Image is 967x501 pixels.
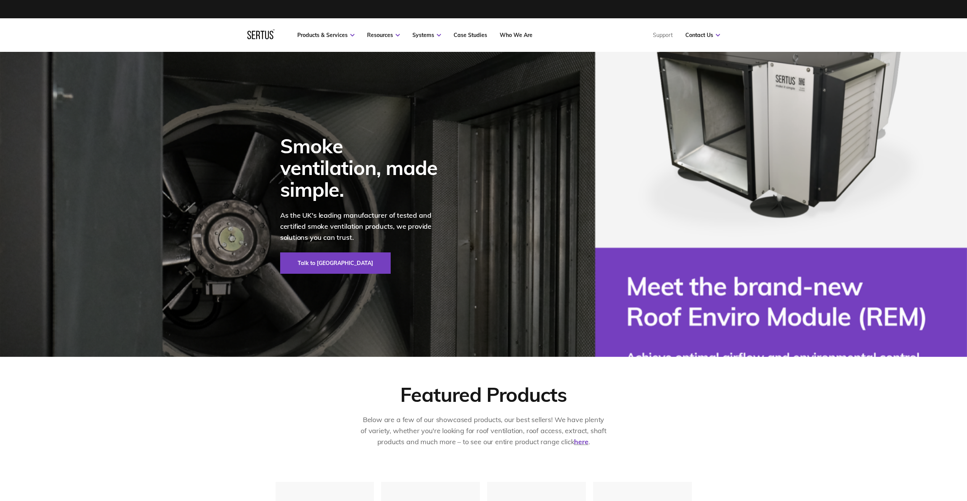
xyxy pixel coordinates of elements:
[400,382,566,407] div: Featured Products
[653,32,673,39] a: Support
[297,32,354,39] a: Products & Services
[574,437,588,446] a: here
[280,252,391,274] a: Talk to [GEOGRAPHIC_DATA]
[280,135,448,201] div: Smoke ventilation, made simple.
[454,32,487,39] a: Case Studies
[500,32,532,39] a: Who We Are
[360,414,608,447] p: Below are a few of our showcased products, our best sellers! We have plenty of variety, whether y...
[280,210,448,243] p: As the UK's leading manufacturer of tested and certified smoke ventilation products, we provide s...
[412,32,441,39] a: Systems
[685,32,720,39] a: Contact Us
[367,32,400,39] a: Resources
